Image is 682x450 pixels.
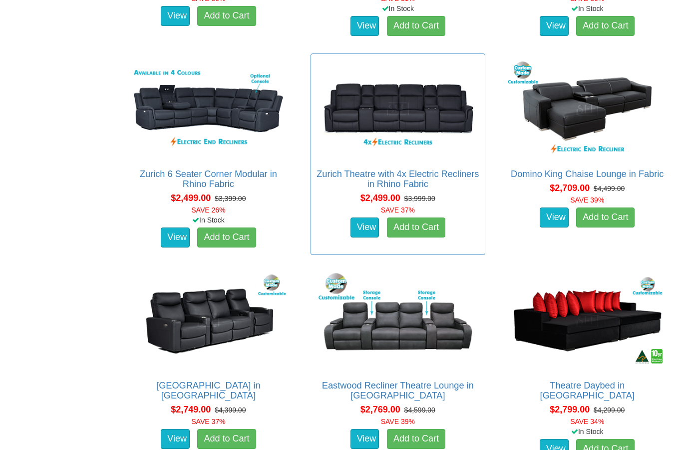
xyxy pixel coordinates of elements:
[387,16,445,36] a: Add to Cart
[350,218,379,238] a: View
[381,206,415,214] font: SAVE 37%
[506,59,669,159] img: Domino King Chaise Lounge in Fabric
[317,169,479,189] a: Zurich Theatre with 4x Electric Recliners in Rhino Fabric
[540,16,569,36] a: View
[550,405,590,415] span: $2,799.00
[381,418,415,426] font: SAVE 39%
[316,271,479,371] img: Eastwood Recliner Theatre Lounge in Fabric
[404,406,435,414] del: $4,599.00
[360,405,400,415] span: $2,769.00
[387,429,445,449] a: Add to Cart
[540,381,635,401] a: Theatre Daybed in [GEOGRAPHIC_DATA]
[404,195,435,203] del: $3,999.00
[506,271,669,371] img: Theatre Daybed in Fabric
[197,228,256,248] a: Add to Cart
[191,206,225,214] font: SAVE 26%
[127,59,290,159] img: Zurich 6 Seater Corner Modular in Rhino Fabric
[156,381,261,401] a: [GEOGRAPHIC_DATA] in [GEOGRAPHIC_DATA]
[350,429,379,449] a: View
[161,429,190,449] a: View
[570,196,604,204] font: SAVE 39%
[140,169,277,189] a: Zurich 6 Seater Corner Modular in Rhino Fabric
[191,418,225,426] font: SAVE 37%
[171,193,211,203] span: $2,499.00
[309,4,487,14] div: In Stock
[119,215,298,225] div: In Stock
[161,6,190,26] a: View
[594,185,625,193] del: $4,499.00
[576,16,635,36] a: Add to Cart
[576,208,635,228] a: Add to Cart
[350,16,379,36] a: View
[360,193,400,203] span: $2,499.00
[570,418,604,426] font: SAVE 34%
[127,271,290,371] img: Bond Theatre Lounge in Fabric
[498,4,677,14] div: In Stock
[511,169,664,179] a: Domino King Chaise Lounge in Fabric
[594,406,625,414] del: $4,299.00
[215,406,246,414] del: $4,399.00
[171,405,211,415] span: $2,749.00
[550,183,590,193] span: $2,709.00
[498,427,677,437] div: In Stock
[215,195,246,203] del: $3,399.00
[197,6,256,26] a: Add to Cart
[197,429,256,449] a: Add to Cart
[316,59,479,159] img: Zurich Theatre with 4x Electric Recliners in Rhino Fabric
[540,208,569,228] a: View
[161,228,190,248] a: View
[387,218,445,238] a: Add to Cart
[322,381,474,401] a: Eastwood Recliner Theatre Lounge in [GEOGRAPHIC_DATA]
